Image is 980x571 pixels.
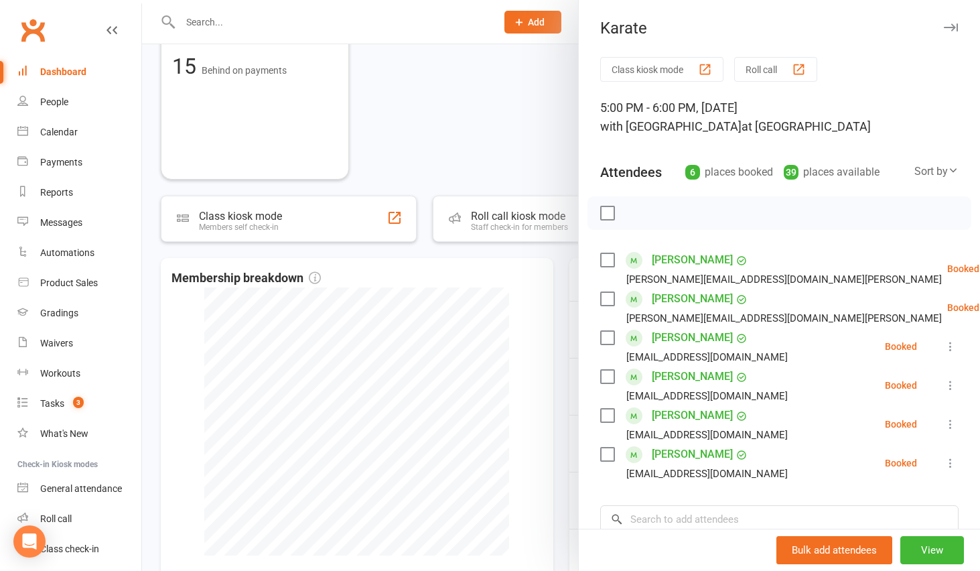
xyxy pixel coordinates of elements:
div: places booked [685,163,773,182]
div: Attendees [600,163,662,182]
div: [EMAIL_ADDRESS][DOMAIN_NAME] [626,387,788,405]
div: 39 [784,165,798,180]
a: [PERSON_NAME] [652,444,733,465]
a: What's New [17,419,141,449]
button: Class kiosk mode [600,57,723,82]
span: with [GEOGRAPHIC_DATA] [600,119,742,133]
div: Booked [885,381,917,390]
div: Payments [40,157,82,168]
div: Booked [947,264,979,273]
span: 3 [73,397,84,408]
div: Messages [40,217,82,228]
div: Reports [40,187,73,198]
input: Search to add attendees [600,505,959,533]
a: Gradings [17,298,141,328]
a: [PERSON_NAME] [652,405,733,426]
div: Karate [579,19,980,38]
div: [PERSON_NAME][EMAIL_ADDRESS][DOMAIN_NAME][PERSON_NAME] [626,310,942,327]
div: [EMAIL_ADDRESS][DOMAIN_NAME] [626,426,788,444]
a: [PERSON_NAME] [652,327,733,348]
a: Messages [17,208,141,238]
span: at [GEOGRAPHIC_DATA] [742,119,871,133]
a: Product Sales [17,268,141,298]
div: Product Sales [40,277,98,288]
a: Waivers [17,328,141,359]
div: places available [784,163,880,182]
div: Booked [885,458,917,468]
div: Workouts [40,368,80,379]
div: [PERSON_NAME][EMAIL_ADDRESS][DOMAIN_NAME][PERSON_NAME] [626,271,942,288]
a: Roll call [17,504,141,534]
div: Open Intercom Messenger [13,525,46,558]
div: Class check-in [40,544,99,554]
div: [EMAIL_ADDRESS][DOMAIN_NAME] [626,465,788,483]
a: Calendar [17,117,141,147]
div: Calendar [40,127,78,137]
a: Automations [17,238,141,268]
a: Payments [17,147,141,178]
button: View [900,536,964,564]
div: Roll call [40,513,72,524]
div: Automations [40,247,94,258]
a: [PERSON_NAME] [652,366,733,387]
div: Gradings [40,308,78,318]
div: General attendance [40,483,122,494]
div: Booked [885,342,917,351]
div: People [40,97,68,107]
a: General attendance kiosk mode [17,474,141,504]
a: [PERSON_NAME] [652,288,733,310]
a: Dashboard [17,57,141,87]
div: [EMAIL_ADDRESS][DOMAIN_NAME] [626,348,788,366]
a: [PERSON_NAME] [652,249,733,271]
button: Roll call [734,57,817,82]
div: Booked [947,303,979,312]
div: Sort by [914,163,959,180]
a: Reports [17,178,141,208]
div: 5:00 PM - 6:00 PM, [DATE] [600,99,959,136]
div: Dashboard [40,66,86,77]
a: Workouts [17,359,141,389]
div: Booked [885,420,917,429]
a: Class kiosk mode [17,534,141,564]
div: What's New [40,428,88,439]
div: Waivers [40,338,73,348]
button: Bulk add attendees [776,536,892,564]
div: 6 [685,165,700,180]
a: Tasks 3 [17,389,141,419]
div: Tasks [40,398,64,409]
a: Clubworx [16,13,50,47]
a: People [17,87,141,117]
